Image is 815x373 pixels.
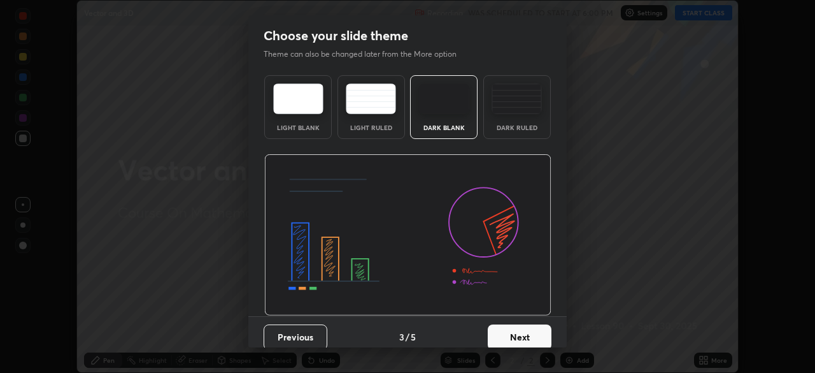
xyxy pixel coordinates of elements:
h4: 5 [411,330,416,344]
div: Light Blank [273,124,323,131]
img: darkTheme.f0cc69e5.svg [419,84,469,114]
button: Next [488,325,551,350]
h4: / [406,330,409,344]
img: lightTheme.e5ed3b09.svg [273,84,323,114]
h4: 3 [399,330,404,344]
p: Theme can also be changed later from the More option [264,48,470,60]
img: lightRuledTheme.5fabf969.svg [346,84,396,114]
div: Light Ruled [346,124,397,131]
h2: Choose your slide theme [264,27,408,44]
button: Previous [264,325,327,350]
img: darkRuledTheme.de295e13.svg [492,84,542,114]
img: darkThemeBanner.d06ce4a2.svg [264,154,551,316]
div: Dark Ruled [492,124,542,131]
div: Dark Blank [418,124,469,131]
